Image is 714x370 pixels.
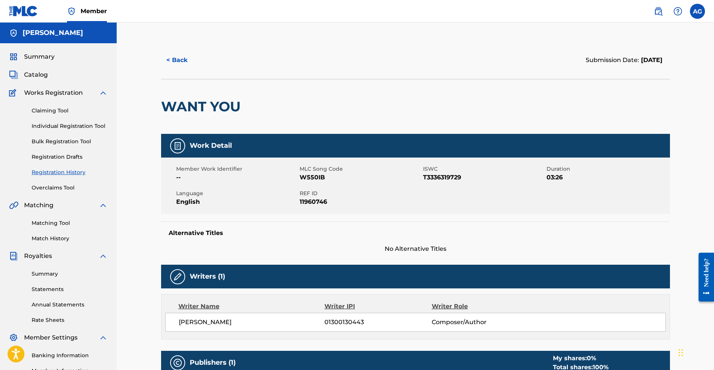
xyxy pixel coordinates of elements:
div: Help [670,4,685,19]
img: expand [99,201,108,210]
a: Public Search [651,4,666,19]
a: Match History [32,235,108,243]
img: Top Rightsholder [67,7,76,16]
div: Writer IPI [324,302,432,311]
a: Registration Drafts [32,153,108,161]
img: expand [99,252,108,261]
img: Publishers [173,358,182,367]
h5: Writers (1) [190,272,225,281]
a: Rate Sheets [32,316,108,324]
span: Royalties [24,252,52,261]
iframe: Chat Widget [676,334,714,370]
a: Matching Tool [32,219,108,227]
span: Catalog [24,70,48,79]
img: Writers [173,272,182,281]
a: Claiming Tool [32,107,108,115]
div: Drag [679,341,683,364]
a: Bulk Registration Tool [32,138,108,146]
div: User Menu [690,4,705,19]
span: 03:26 [547,173,668,182]
span: MLC Song Code [300,165,421,173]
img: Accounts [9,29,18,38]
h5: Work Detail [190,141,232,150]
h2: WANT YOU [161,98,244,115]
span: W550IB [300,173,421,182]
img: Catalog [9,70,18,79]
div: Writer Role [432,302,529,311]
button: < Back [161,51,206,70]
img: help [673,7,682,16]
img: expand [99,88,108,97]
span: Duration [547,165,668,173]
img: Works Registration [9,88,19,97]
img: Matching [9,201,18,210]
a: CatalogCatalog [9,70,48,79]
a: Statements [32,285,108,293]
span: REF ID [300,190,421,197]
div: Writer Name [178,302,325,311]
div: My shares: [553,354,609,363]
span: English [176,197,298,206]
a: Annual Statements [32,301,108,309]
img: Member Settings [9,333,18,342]
span: Summary [24,52,55,61]
img: Summary [9,52,18,61]
span: [DATE] [639,56,662,64]
span: [PERSON_NAME] [179,318,325,327]
h5: Amari Khalil Gatewood-Peterson [23,29,83,37]
span: 01300130443 [324,318,431,327]
span: Matching [24,201,53,210]
span: 0 % [587,355,596,362]
a: Registration History [32,168,108,176]
img: expand [99,333,108,342]
span: Language [176,190,298,197]
iframe: Resource Center [693,246,714,308]
img: MLC Logo [9,6,38,17]
span: Composer/Author [432,318,529,327]
a: Individual Registration Tool [32,122,108,130]
span: Member Work Identifier [176,165,298,173]
h5: Alternative Titles [169,229,662,237]
img: Royalties [9,252,18,261]
a: SummarySummary [9,52,55,61]
a: Banking Information [32,352,108,359]
span: No Alternative Titles [161,244,670,253]
span: 11960746 [300,197,421,206]
span: -- [176,173,298,182]
div: Submission Date: [586,56,662,65]
a: Summary [32,270,108,278]
span: Member Settings [24,333,78,342]
h5: Publishers (1) [190,358,236,367]
a: Overclaims Tool [32,184,108,192]
span: T3336319729 [423,173,545,182]
img: Work Detail [173,141,182,150]
span: ISWC [423,165,545,173]
span: Member [81,7,107,15]
img: search [654,7,663,16]
span: Works Registration [24,88,83,97]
